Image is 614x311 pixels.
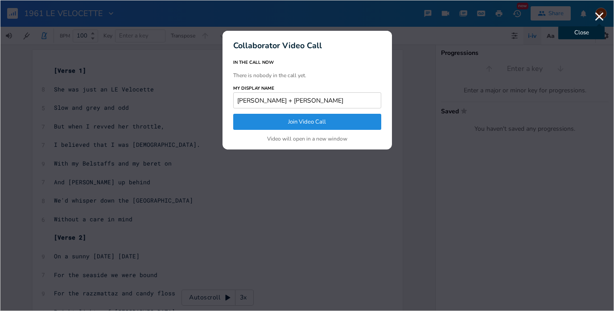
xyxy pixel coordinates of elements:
[267,135,347,142] div: Video will open in a new window
[233,86,274,91] label: My display name
[233,114,381,130] button: Join Video Call
[592,9,606,24] button: Close
[233,72,306,79] div: There is nobody in the call yet.
[233,92,381,108] input: Enter display name
[233,41,322,50] div: Collaborator Video Call
[233,60,274,65] label: In the call now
